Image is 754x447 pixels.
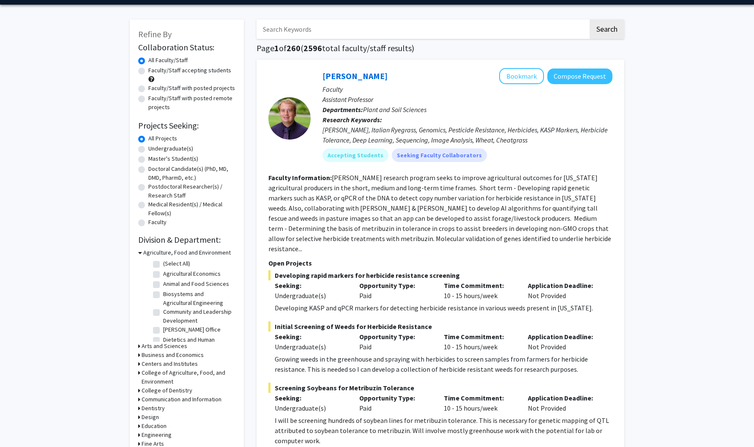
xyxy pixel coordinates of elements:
p: Seeking: [275,280,347,291]
h3: Design [142,413,159,422]
label: Faculty/Staff with posted projects [148,84,235,93]
h2: Division & Department: [138,235,235,245]
p: Developing KASP and qPCR markers for detecting herbicide resistance in various weeds present in [... [275,303,612,313]
b: Faculty Information: [268,173,332,182]
label: Biosystems and Agricultural Engineering [163,290,233,307]
div: Not Provided [522,280,606,301]
mat-chip: Seeking Faculty Collaborators [392,148,487,162]
p: Opportunity Type: [359,280,431,291]
label: (Select All) [163,259,190,268]
b: Research Keywords: [322,115,382,124]
p: Seeking: [275,393,347,403]
button: Search [590,19,624,39]
span: 1 [274,43,279,53]
fg-read-more: [PERSON_NAME] research program seeks to improve agricultural outcomes for [US_STATE] agricultural... [268,173,611,253]
div: 10 - 15 hours/week [437,332,522,352]
p: Application Deadline: [528,332,600,342]
button: Add Samuel Revolinski to Bookmarks [499,68,544,84]
p: Faculty [322,84,612,94]
div: [PERSON_NAME], Italian Ryegrass, Genomics, Pesticide Resistance, Herbicides, KASP Markers, Herbic... [322,125,612,145]
h3: Dentistry [142,404,165,413]
span: 260 [287,43,301,53]
span: Initial Screening of Weeds for Herbicide Resistance [268,321,612,332]
input: Search Keywords [257,19,588,39]
button: Compose Request to Samuel Revolinski [547,69,612,84]
p: Assistant Professor [322,94,612,104]
label: Undergraduate(s) [148,144,193,153]
label: Master's Student(s) [148,154,198,163]
h3: College of Dentistry [142,386,192,395]
label: All Projects [148,134,177,143]
h3: Centers and Institutes [142,359,198,368]
p: Growing weeds in the greenhouse and spraying with herbicides to screen samples from farmers for h... [275,354,612,374]
label: Dietetics and Human Nutrition [163,335,233,353]
p: Time Commitment: [444,332,516,342]
p: Seeking: [275,332,347,342]
a: [PERSON_NAME] [322,71,388,81]
b: Departments: [322,105,363,114]
span: Refine By [138,29,172,39]
span: Plant and Soil Sciences [363,105,426,114]
div: Paid [353,280,437,301]
label: Faculty [148,218,167,227]
label: Faculty/Staff with posted remote projects [148,94,235,112]
div: Undergraduate(s) [275,403,347,413]
label: Doctoral Candidate(s) (PhD, MD, DMD, PharmD, etc.) [148,165,235,182]
label: Postdoctoral Researcher(s) / Research Staff [148,182,235,200]
label: Agricultural Economics [163,269,221,278]
div: Undergraduate(s) [275,342,347,352]
h3: Engineering [142,431,172,439]
div: Undergraduate(s) [275,291,347,301]
h2: Collaboration Status: [138,42,235,52]
p: Time Commitment: [444,280,516,291]
label: Medical Resident(s) / Medical Fellow(s) [148,200,235,218]
div: Paid [353,393,437,413]
label: Animal and Food Sciences [163,280,229,288]
h3: Education [142,422,167,431]
label: Faculty/Staff accepting students [148,66,231,75]
p: I will be screening hundreds of soybean lines for metribuzin tolerance. This is necessary for gen... [275,415,612,446]
p: Time Commitment: [444,393,516,403]
h1: Page of ( total faculty/staff results) [257,43,624,53]
span: Developing rapid markers for herbicide resistance screening [268,270,612,280]
iframe: Chat [6,409,36,441]
h3: Agriculture, Food and Environment [143,248,231,257]
p: Application Deadline: [528,280,600,291]
h3: Business and Economics [142,351,204,359]
span: Screening Soybeans for Metribuzin Tolerance [268,383,612,393]
span: 2596 [303,43,322,53]
label: Community and Leadership Development [163,307,233,325]
p: Opportunity Type: [359,393,431,403]
h3: Arts and Sciences [142,342,187,351]
p: Opportunity Type: [359,332,431,342]
label: All Faculty/Staff [148,56,188,65]
h3: College of Agriculture, Food, and Environment [142,368,235,386]
div: 10 - 15 hours/week [437,280,522,301]
p: Open Projects [268,258,612,268]
div: Not Provided [522,332,606,352]
div: 10 - 15 hours/week [437,393,522,413]
mat-chip: Accepting Students [322,148,388,162]
div: Paid [353,332,437,352]
p: Application Deadline: [528,393,600,403]
h3: Communication and Information [142,395,221,404]
label: [PERSON_NAME] Office [163,325,221,334]
div: Not Provided [522,393,606,413]
h2: Projects Seeking: [138,121,235,131]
